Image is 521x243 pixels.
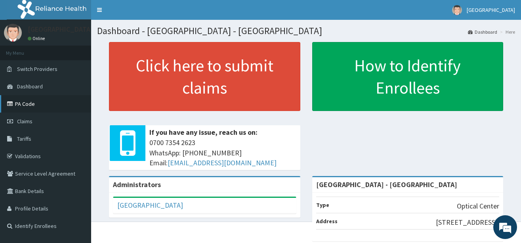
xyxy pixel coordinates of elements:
span: [GEOGRAPHIC_DATA] [467,6,515,13]
span: Dashboard [17,83,43,90]
strong: [GEOGRAPHIC_DATA] - [GEOGRAPHIC_DATA] [316,180,457,189]
span: 0700 7354 2623 WhatsApp: [PHONE_NUMBER] Email: [149,138,296,168]
textarea: Type your message and hit 'Enter' [4,160,151,188]
span: Tariffs [17,135,31,142]
p: [STREET_ADDRESS]. [436,217,499,228]
b: If you have any issue, reach us on: [149,128,258,137]
span: Switch Providers [17,65,57,73]
div: Minimize live chat window [130,4,149,23]
img: User Image [452,5,462,15]
li: Here [498,29,515,35]
p: Optical Center [457,201,499,211]
a: Online [28,36,47,41]
a: Click here to submit claims [109,42,300,111]
a: How to Identify Enrollees [312,42,504,111]
div: Chat with us now [41,44,133,55]
a: Dashboard [468,29,497,35]
b: Type [316,201,329,209]
span: We're online! [46,72,109,152]
b: Administrators [113,180,161,189]
h1: Dashboard - [GEOGRAPHIC_DATA] - [GEOGRAPHIC_DATA] [97,26,515,36]
p: [GEOGRAPHIC_DATA] [28,26,93,33]
img: d_794563401_company_1708531726252_794563401 [15,40,32,59]
span: Claims [17,118,32,125]
b: Address [316,218,338,225]
a: [EMAIL_ADDRESS][DOMAIN_NAME] [168,158,277,167]
a: [GEOGRAPHIC_DATA] [117,201,183,210]
img: User Image [4,24,22,42]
